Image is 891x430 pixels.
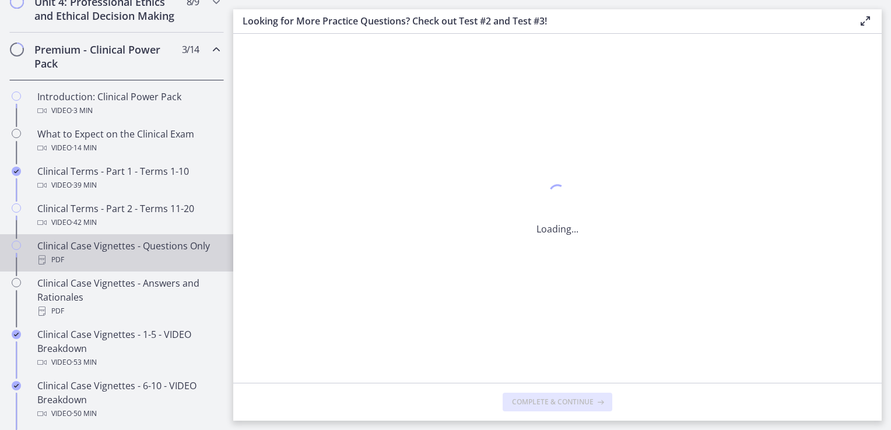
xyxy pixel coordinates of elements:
[12,330,21,339] i: Completed
[512,397,594,407] span: Complete & continue
[37,239,219,267] div: Clinical Case Vignettes - Questions Only
[37,276,219,318] div: Clinical Case Vignettes - Answers and Rationales
[37,379,219,421] div: Clinical Case Vignettes - 6-10 - VIDEO Breakdown
[72,407,97,421] span: · 50 min
[37,178,219,192] div: Video
[37,253,219,267] div: PDF
[37,304,219,318] div: PDF
[503,393,612,411] button: Complete & continue
[37,90,219,118] div: Introduction: Clinical Power Pack
[72,216,97,230] span: · 42 min
[37,407,219,421] div: Video
[34,43,177,71] h2: Premium - Clinical Power Pack
[12,167,21,176] i: Completed
[37,127,219,155] div: What to Expect on the Clinical Exam
[37,141,219,155] div: Video
[37,164,219,192] div: Clinical Terms - Part 1 - Terms 1-10
[72,355,97,369] span: · 53 min
[536,181,578,208] div: 1
[37,216,219,230] div: Video
[72,104,93,118] span: · 3 min
[72,141,97,155] span: · 14 min
[37,202,219,230] div: Clinical Terms - Part 2 - Terms 11-20
[12,381,21,390] i: Completed
[536,222,578,236] p: Loading...
[37,355,219,369] div: Video
[37,327,219,369] div: Clinical Case Vignettes - 1-5 - VIDEO Breakdown
[37,104,219,118] div: Video
[243,14,840,28] h3: Looking for More Practice Questions? Check out Test #2 and Test #3!
[72,178,97,192] span: · 39 min
[182,43,199,57] span: 3 / 14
